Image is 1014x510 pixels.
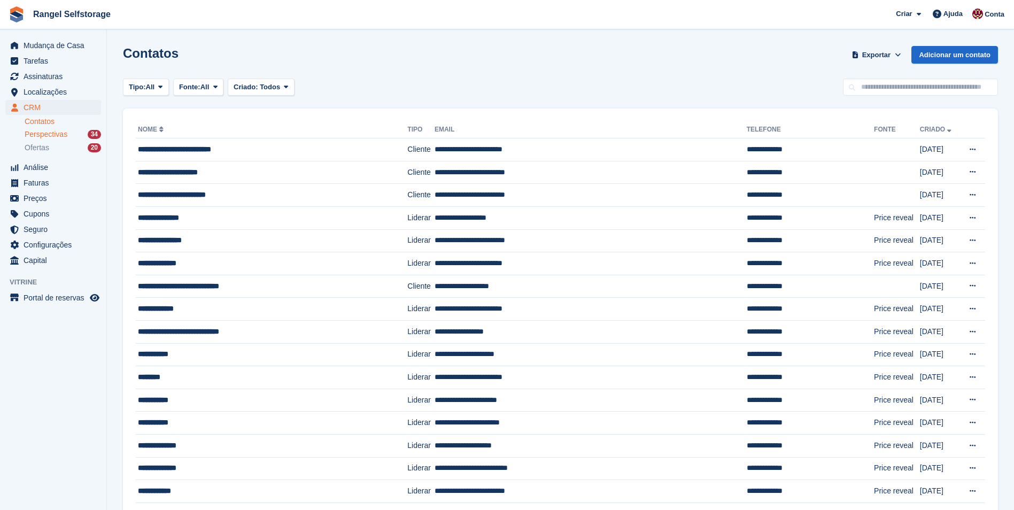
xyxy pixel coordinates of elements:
[228,79,295,96] button: Criado: Todos
[747,121,874,138] th: Telefone
[25,129,67,140] span: Perspectivas
[407,320,435,343] td: Liderar
[849,46,903,64] button: Exportar
[260,83,280,91] span: Todos
[123,46,179,60] h1: Contatos
[5,191,101,206] a: menu
[25,143,49,153] span: Ofertas
[24,100,88,115] span: CRM
[5,206,101,221] a: menu
[920,229,959,252] td: [DATE]
[25,117,101,127] a: Contatos
[407,343,435,366] td: Liderar
[146,82,155,92] span: All
[874,434,920,457] td: Price reveal
[920,320,959,343] td: [DATE]
[920,412,959,435] td: [DATE]
[920,126,954,133] a: Criado
[5,222,101,237] a: menu
[10,277,106,288] span: Vitrine
[5,84,101,99] a: menu
[911,46,998,64] a: Adicionar um contato
[920,480,959,503] td: [DATE]
[920,138,959,161] td: [DATE]
[874,480,920,503] td: Price reveal
[24,253,88,268] span: Capital
[234,83,258,91] span: Criado:
[24,69,88,84] span: Assinaturas
[88,130,101,139] div: 34
[407,138,435,161] td: Cliente
[24,84,88,99] span: Localizações
[173,79,223,96] button: Fonte: All
[874,320,920,343] td: Price reveal
[24,175,88,190] span: Faturas
[407,457,435,480] td: Liderar
[24,160,88,175] span: Análise
[25,129,101,140] a: Perspectivas 34
[407,298,435,321] td: Liderar
[874,343,920,366] td: Price reveal
[874,412,920,435] td: Price reveal
[129,82,146,92] span: Tipo:
[874,229,920,252] td: Price reveal
[407,121,435,138] th: Tipo
[874,366,920,389] td: Price reveal
[874,206,920,229] td: Price reveal
[5,53,101,68] a: menu
[24,290,88,305] span: Portal de reservas
[179,82,200,92] span: Fonte:
[920,161,959,184] td: [DATE]
[407,412,435,435] td: Liderar
[862,50,891,60] span: Exportar
[200,82,210,92] span: All
[138,126,166,133] a: Nome
[920,457,959,480] td: [DATE]
[920,184,959,207] td: [DATE]
[874,121,920,138] th: Fonte
[920,389,959,412] td: [DATE]
[896,9,912,19] span: Criar
[88,143,101,152] div: 20
[920,434,959,457] td: [DATE]
[407,389,435,412] td: Liderar
[407,229,435,252] td: Liderar
[24,53,88,68] span: Tarefas
[972,9,983,19] img: Diana Moreira
[5,38,101,53] a: menu
[874,389,920,412] td: Price reveal
[874,457,920,480] td: Price reveal
[407,161,435,184] td: Cliente
[5,100,101,115] a: menu
[874,298,920,321] td: Price reveal
[407,434,435,457] td: Liderar
[920,252,959,275] td: [DATE]
[5,69,101,84] a: menu
[407,206,435,229] td: Liderar
[25,142,101,153] a: Ofertas 20
[407,480,435,503] td: Liderar
[5,160,101,175] a: menu
[24,237,88,252] span: Configurações
[407,184,435,207] td: Cliente
[435,121,747,138] th: Email
[407,275,435,298] td: Cliente
[920,343,959,366] td: [DATE]
[874,252,920,275] td: Price reveal
[24,38,88,53] span: Mudança de Casa
[5,253,101,268] a: menu
[943,9,963,19] span: Ajuda
[985,9,1004,20] span: Conta
[920,366,959,389] td: [DATE]
[29,5,115,23] a: Rangel Selfstorage
[407,366,435,389] td: Liderar
[5,290,101,305] a: menu
[9,6,25,22] img: stora-icon-8386f47178a22dfd0bd8f6a31ec36ba5ce8667c1dd55bd0f319d3a0aa187defe.svg
[920,298,959,321] td: [DATE]
[88,291,101,304] a: Loja de pré-visualização
[24,191,88,206] span: Preços
[5,237,101,252] a: menu
[5,175,101,190] a: menu
[24,222,88,237] span: Seguro
[407,252,435,275] td: Liderar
